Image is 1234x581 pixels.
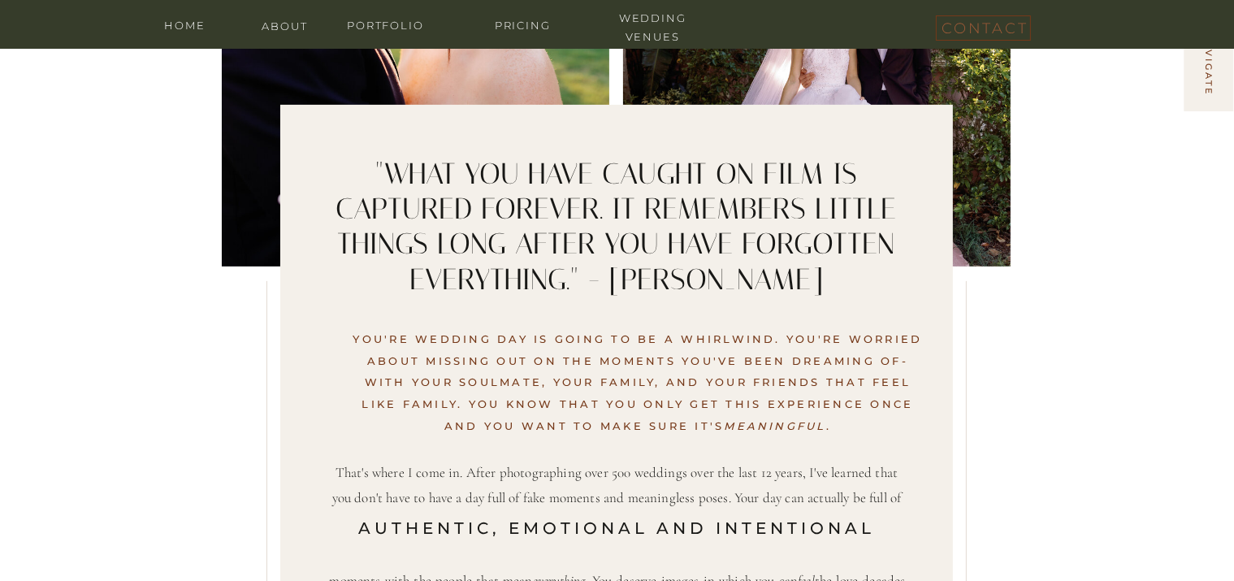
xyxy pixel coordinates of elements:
h2: YOU'RE WEDDING DAY IS GOING TO BE A WHIRLWIND. YOU'RE WORRIED ABOUT MISSING OUT ON THE MOMENTS YO... [350,328,926,444]
h2: AUTHENTIC, EMOTIONAL AND INTENTIONAL [353,514,882,544]
p: That's where I come in. After photographing over 500 weddings over the last 12 years, I've learne... [329,461,905,514]
a: contact [942,15,1024,34]
h1: navigate [1201,32,1216,104]
a: home [153,16,218,32]
a: portfolio [337,16,435,32]
a: Pricing [474,16,572,32]
a: about [253,17,318,33]
h2: "WHAT YOU HAVE CAUGHT ON FILM IS CAPTURED FOREVER. IT REMEMBERS LITTLE THINGS LONG AFTER YOU HAVE... [313,157,920,296]
a: wedding venues [604,9,702,24]
i: meaningful [724,419,826,432]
